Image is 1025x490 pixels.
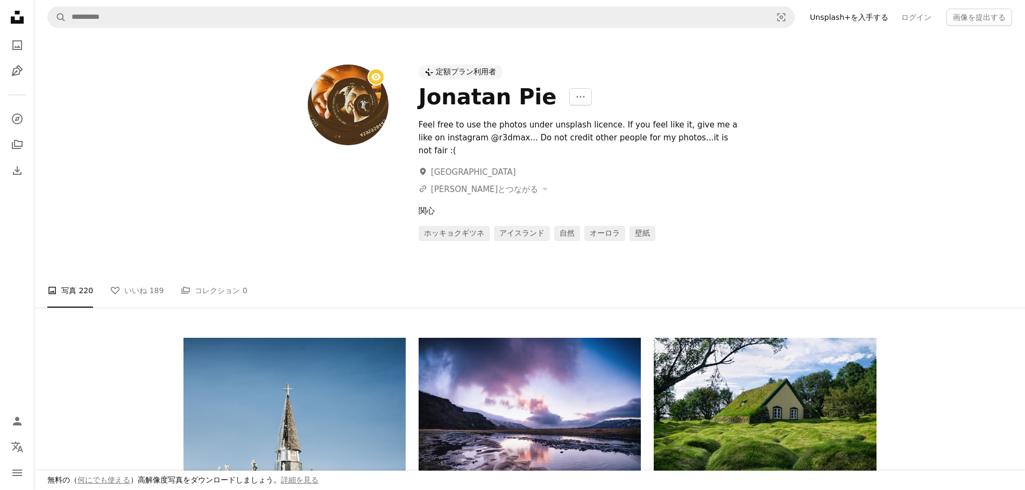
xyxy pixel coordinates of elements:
button: メニュー [6,462,28,484]
form: サイト内でビジュアルを探す [47,6,795,28]
a: 自然 [554,226,580,241]
div: Jonatan Pie [419,84,557,110]
a: いいね 189 [110,273,164,308]
div: Feel free to use the photos under unsplash licence. If you feel like it, give me a like on instag... [419,118,739,157]
a: 何にでも使える [77,475,130,484]
a: アイスランド [494,226,550,241]
a: 壁紙 [630,226,655,241]
div: 定額プラン利用者 [436,67,496,77]
a: ホッキョクギツネ [419,226,490,241]
span: 0 [243,285,248,296]
a: 詳細を見る [281,475,319,484]
img: ユーザーJonatan Pieのアバター [308,65,388,145]
button: 画像を提出する [946,9,1012,26]
div: 関心 [419,204,876,217]
a: コレクション [6,134,28,155]
a: 山と雲に囲まれた水域 [419,416,641,425]
button: 言語 [6,436,28,458]
h3: 無料の（ ）高解像度写真をダウンロードしましょう。 [47,475,319,486]
button: Unsplashで検索する [48,7,66,27]
img: 芝生に囲まれた緑の屋根の家 [654,338,876,486]
a: ログイン [895,9,938,26]
a: 探す [6,108,28,130]
button: ビジュアル検索 [768,7,794,27]
a: オーロラ [584,226,625,241]
a: 定額プラン利用者 [419,65,503,80]
a: ログイン / 登録する [6,410,28,432]
a: Unsplash+を入手する [803,9,895,26]
a: 写真 [6,34,28,56]
a: ダウンロード履歴 [6,160,28,181]
a: [GEOGRAPHIC_DATA] [419,167,516,177]
a: イラスト [6,60,28,82]
button: [PERSON_NAME]とつながる [419,183,548,196]
span: 189 [150,285,164,296]
a: ホーム — Unsplash [6,6,28,30]
button: その他のアクション [569,88,592,105]
a: コレクション 0 [181,273,247,308]
a: 芝生に囲まれた緑の屋根の家 [654,407,876,416]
